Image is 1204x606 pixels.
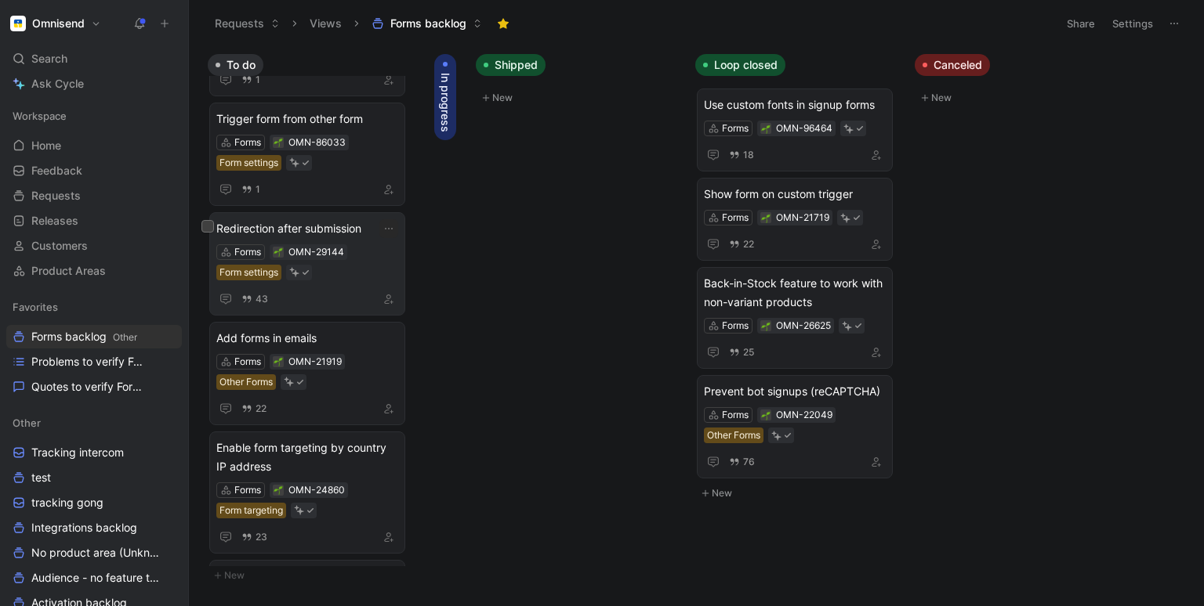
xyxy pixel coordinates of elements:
[234,482,261,498] div: Forms
[704,274,886,312] span: Back-in-Stock feature to work with non-variant products
[726,344,757,361] button: 25
[776,318,831,334] div: OMN-26625
[695,484,902,503] button: New
[743,240,754,249] span: 22
[113,331,137,343] span: Other
[6,209,182,233] a: Releases
[209,322,405,425] a: Add forms in emailsFormsOther Forms22
[208,54,263,76] button: To do
[761,124,771,134] img: 🌱
[274,485,283,495] img: 🌱
[274,138,283,147] img: 🌱
[776,210,829,225] div: OMN-21719
[273,485,284,496] button: 🌱
[743,457,755,467] span: 76
[219,503,283,518] div: Form targeting
[760,320,771,331] button: 🌱
[238,528,270,546] button: 23
[760,123,771,134] button: 🌱
[216,438,398,476] span: Enable form targeting by country IP address
[760,212,771,223] button: 🌱
[31,263,106,279] span: Product Areas
[761,322,771,331] img: 🌱
[31,329,137,345] span: Forms backlog
[6,234,182,258] a: Customers
[714,57,778,73] span: Loop closed
[274,247,283,257] img: 🌱
[234,244,261,260] div: Forms
[274,357,283,366] img: 🌱
[303,12,349,35] button: Views
[216,329,398,348] span: Add forms in emails
[6,259,182,283] a: Product Areas
[6,104,182,128] div: Workspace
[31,188,81,204] span: Requests
[13,299,58,315] span: Favorites
[6,47,182,70] div: Search
[761,411,771,420] img: 🌱
[31,445,124,460] span: Tracking intercom
[13,415,41,431] span: Other
[256,404,267,413] span: 22
[273,137,284,148] button: 🌱
[31,213,78,229] span: Releases
[216,219,398,238] span: Redirection after submission
[288,135,346,150] div: OMN-86033
[31,74,84,93] span: Ask Cycle
[32,16,85,31] h1: Omnisend
[238,290,271,308] button: 43
[689,47,908,510] div: Loop closedNew
[364,12,489,35] button: Forms backlog
[6,466,182,489] a: test
[722,121,749,136] div: Forms
[6,13,105,34] button: OmnisendOmnisend
[238,71,263,88] button: 1
[31,379,143,395] span: Quotes to verify Forms
[697,375,893,478] a: Prevent bot signups (reCAPTCHA)FormsOther Forms76
[1105,13,1160,34] button: Settings
[1060,13,1102,34] button: Share
[31,138,61,153] span: Home
[6,134,182,157] a: Home
[31,238,88,254] span: Customers
[234,354,261,370] div: Forms
[219,374,273,390] div: Other Forms
[726,146,757,164] button: 18
[776,121,832,136] div: OMN-96464
[908,47,1128,115] div: CanceledNew
[256,75,260,85] span: 1
[476,88,683,107] button: New
[722,210,749,225] div: Forms
[6,541,182,565] a: No product area (Unknowns)
[208,12,287,35] button: Requests
[31,570,160,586] span: Audience - no feature tag
[256,294,268,304] span: 43
[31,354,145,370] span: Problems to verify Forms
[695,54,785,76] button: Loop closed
[31,520,137,536] span: Integrations backlog
[722,407,749,423] div: Forms
[6,295,182,319] div: Favorites
[256,185,260,194] span: 1
[6,411,182,435] div: Other
[915,54,990,76] button: Canceled
[273,247,284,258] button: 🌱
[915,88,1122,107] button: New
[704,382,886,401] span: Prevent bot signups (reCAPTCHA)
[760,409,771,420] button: 🌱
[13,108,67,124] span: Workspace
[216,110,398,128] span: Trigger form from other form
[390,16,466,31] span: Forms backlog
[208,566,415,585] button: New
[10,16,26,31] img: Omnisend
[219,265,278,280] div: Form settings
[6,184,182,207] a: Requests
[934,57,982,73] span: Canceled
[227,57,256,73] span: To do
[776,407,832,423] div: OMN-22049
